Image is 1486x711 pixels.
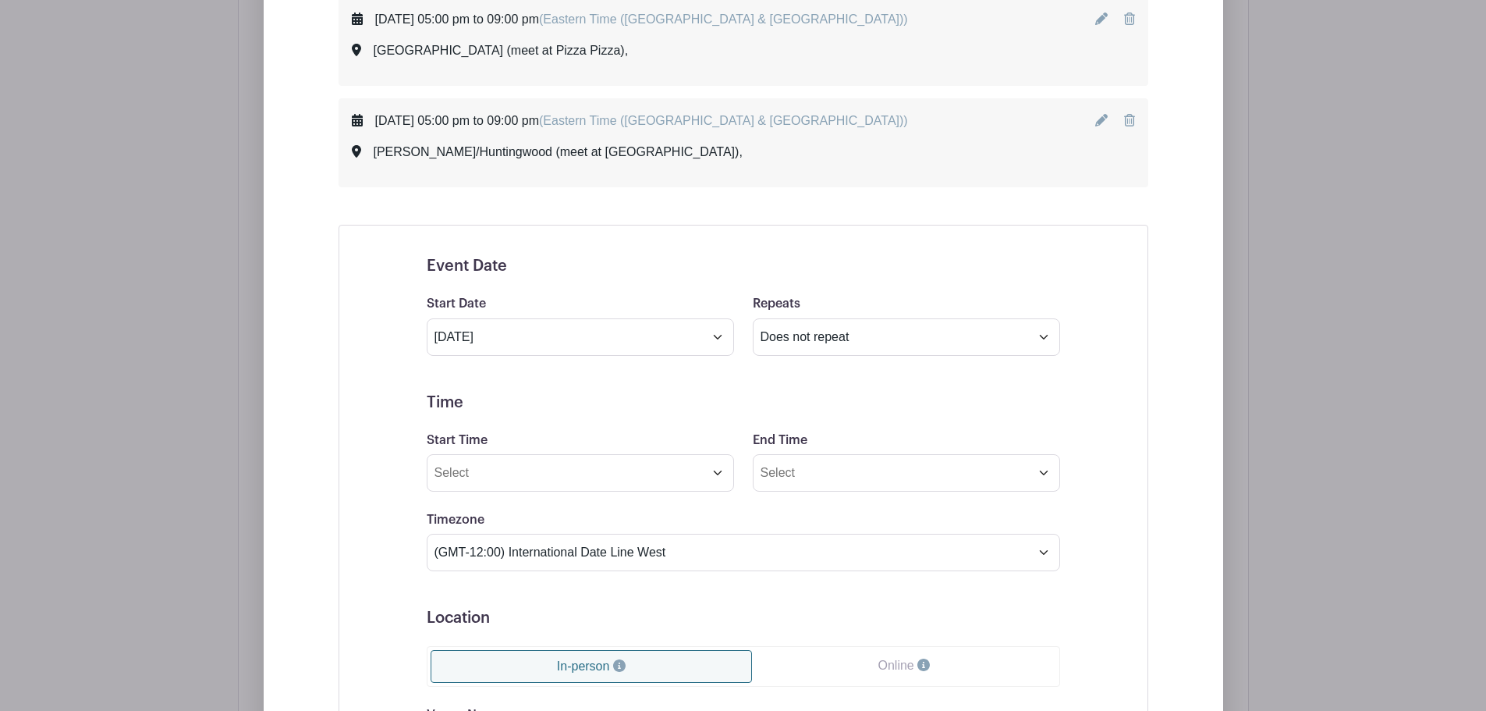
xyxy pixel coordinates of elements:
h5: Location [427,609,1060,627]
span: (Eastern Time ([GEOGRAPHIC_DATA] & [GEOGRAPHIC_DATA])) [539,114,908,127]
div: [PERSON_NAME]/Huntingwood (meet at [GEOGRAPHIC_DATA]), [374,143,743,162]
label: End Time [753,433,807,448]
div: [GEOGRAPHIC_DATA] (meet at Pizza Pizza), [374,41,629,60]
label: Start Time [427,433,488,448]
h5: Time [427,393,1060,412]
label: Timezone [427,513,484,528]
input: Select [427,318,734,356]
div: [DATE] 05:00 pm to 09:00 pm [375,10,908,29]
input: Select [753,454,1060,492]
label: Repeats [753,297,800,311]
a: Online [752,650,1055,681]
span: (Eastern Time ([GEOGRAPHIC_DATA] & [GEOGRAPHIC_DATA])) [539,12,908,26]
div: [DATE] 05:00 pm to 09:00 pm [375,112,908,130]
h5: Event Date [427,257,1060,276]
label: Start Date [427,297,486,311]
a: In-person [431,650,753,683]
input: Select [427,454,734,492]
